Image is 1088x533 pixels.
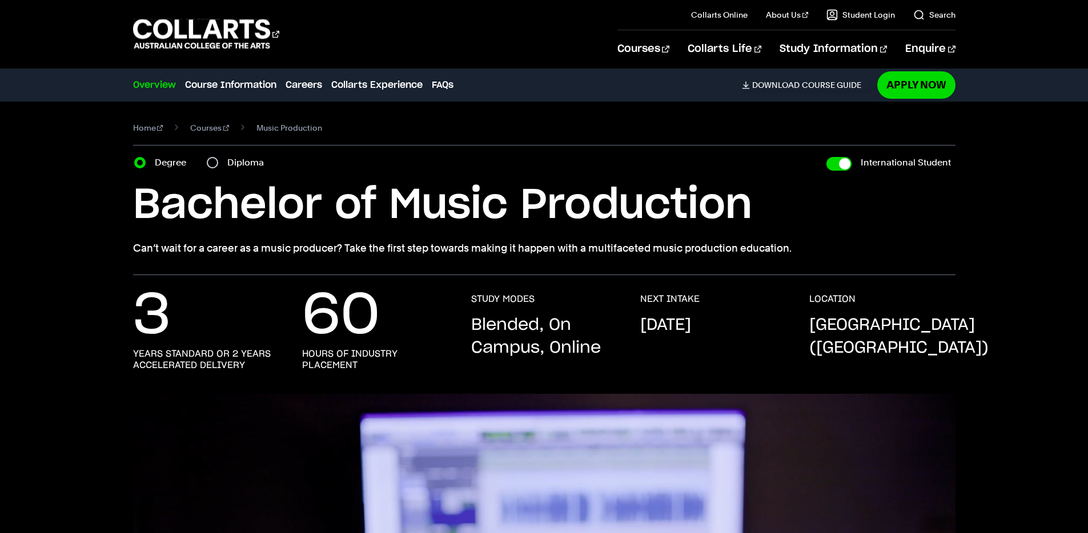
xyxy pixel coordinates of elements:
a: Enquire [905,30,955,68]
a: Courses [617,30,669,68]
span: Download [752,80,800,90]
a: Collarts Life [688,30,761,68]
a: DownloadCourse Guide [742,80,870,90]
div: Go to homepage [133,18,279,50]
p: 3 [133,293,171,339]
a: Collarts Online [691,9,748,21]
p: 60 [302,293,380,339]
h3: LOCATION [809,293,856,305]
h1: Bachelor of Music Production [133,180,955,231]
a: Careers [286,78,322,92]
a: Student Login [826,9,895,21]
p: [GEOGRAPHIC_DATA] ([GEOGRAPHIC_DATA]) [809,314,989,360]
a: Courses [190,120,229,136]
a: Search [913,9,955,21]
a: FAQs [432,78,453,92]
h3: NEXT INTAKE [640,293,700,305]
p: Blended, On Campus, Online [471,314,617,360]
a: About Us [766,9,808,21]
a: Collarts Experience [331,78,423,92]
p: [DATE] [640,314,691,337]
h3: hours of industry placement [302,348,448,371]
h3: STUDY MODES [471,293,535,305]
a: Study Information [780,30,887,68]
a: Course Information [185,78,276,92]
p: Can’t wait for a career as a music producer? Take the first step towards making it happen with a ... [133,240,955,256]
label: Degree [155,155,193,171]
a: Home [133,120,163,136]
h3: years standard or 2 years accelerated delivery [133,348,279,371]
span: Music Production [256,120,322,136]
label: International Student [861,155,951,171]
a: Apply Now [877,71,955,98]
a: Overview [133,78,176,92]
label: Diploma [227,155,271,171]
